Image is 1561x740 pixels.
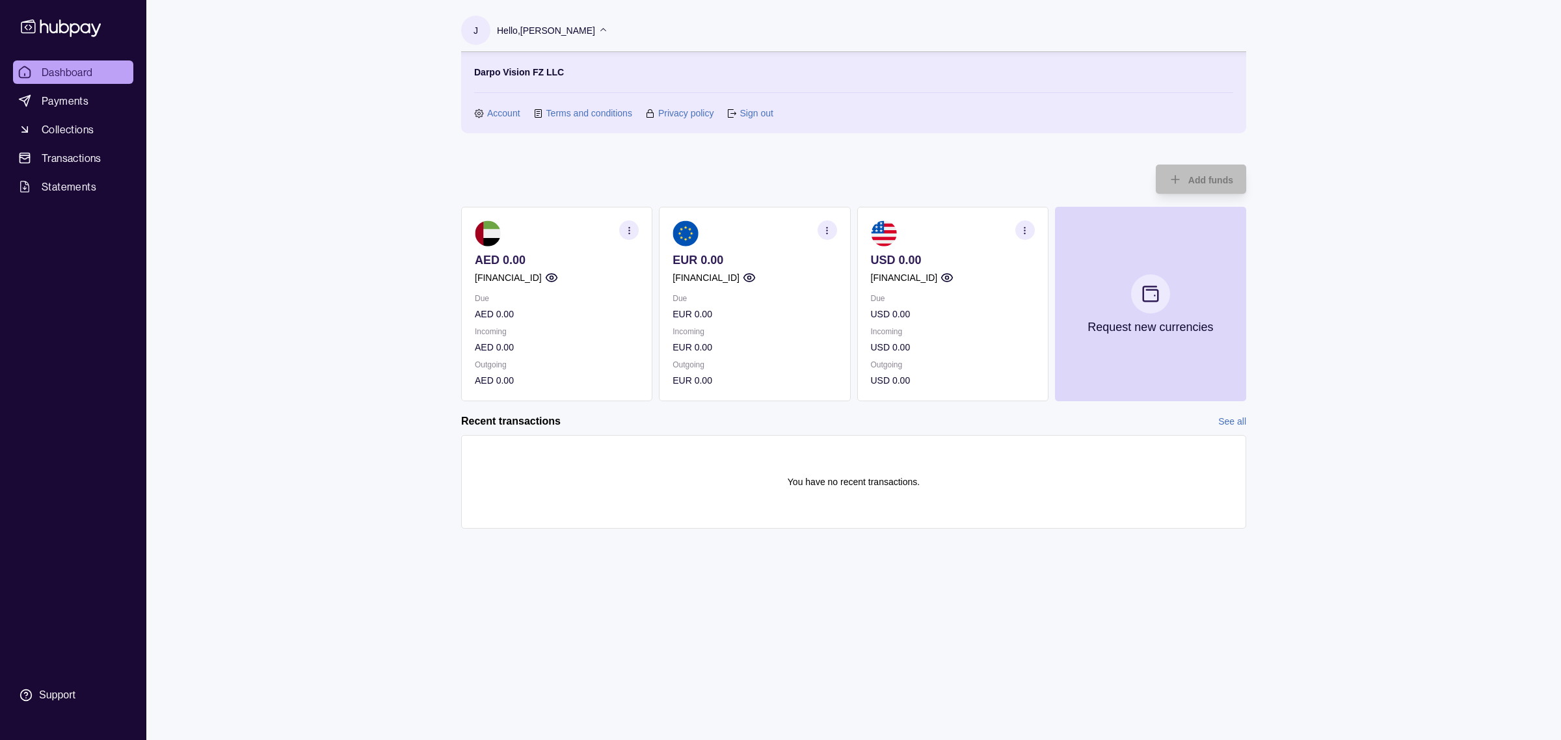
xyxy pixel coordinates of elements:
[546,106,632,120] a: Terms and conditions
[475,324,639,339] p: Incoming
[39,688,75,702] div: Support
[42,150,101,166] span: Transactions
[871,358,1035,372] p: Outgoing
[13,175,133,198] a: Statements
[497,23,595,38] p: Hello, [PERSON_NAME]
[740,106,773,120] a: Sign out
[13,681,133,709] a: Support
[673,358,836,372] p: Outgoing
[475,358,639,372] p: Outgoing
[13,118,133,141] a: Collections
[673,307,836,321] p: EUR 0.00
[475,271,542,285] p: [FINANCIAL_ID]
[42,122,94,137] span: Collections
[673,324,836,339] p: Incoming
[1087,320,1213,334] p: Request new currencies
[475,220,501,246] img: ae
[461,414,561,429] h2: Recent transactions
[1188,175,1233,185] span: Add funds
[487,106,520,120] a: Account
[871,291,1035,306] p: Due
[1218,414,1246,429] a: See all
[673,340,836,354] p: EUR 0.00
[871,271,938,285] p: [FINANCIAL_ID]
[871,324,1035,339] p: Incoming
[673,253,836,267] p: EUR 0.00
[871,253,1035,267] p: USD 0.00
[475,253,639,267] p: AED 0.00
[658,106,714,120] a: Privacy policy
[1156,165,1246,194] button: Add funds
[871,220,897,246] img: us
[871,373,1035,388] p: USD 0.00
[871,340,1035,354] p: USD 0.00
[42,93,88,109] span: Payments
[475,340,639,354] p: AED 0.00
[42,179,96,194] span: Statements
[474,23,478,38] p: J
[871,307,1035,321] p: USD 0.00
[474,65,564,79] p: Darpo Vision FZ LLC
[475,291,639,306] p: Due
[475,307,639,321] p: AED 0.00
[673,220,699,246] img: eu
[13,60,133,84] a: Dashboard
[788,475,920,489] p: You have no recent transactions.
[673,271,740,285] p: [FINANCIAL_ID]
[1055,207,1246,401] button: Request new currencies
[673,291,836,306] p: Due
[13,146,133,170] a: Transactions
[42,64,93,80] span: Dashboard
[673,373,836,388] p: EUR 0.00
[13,89,133,112] a: Payments
[475,373,639,388] p: AED 0.00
